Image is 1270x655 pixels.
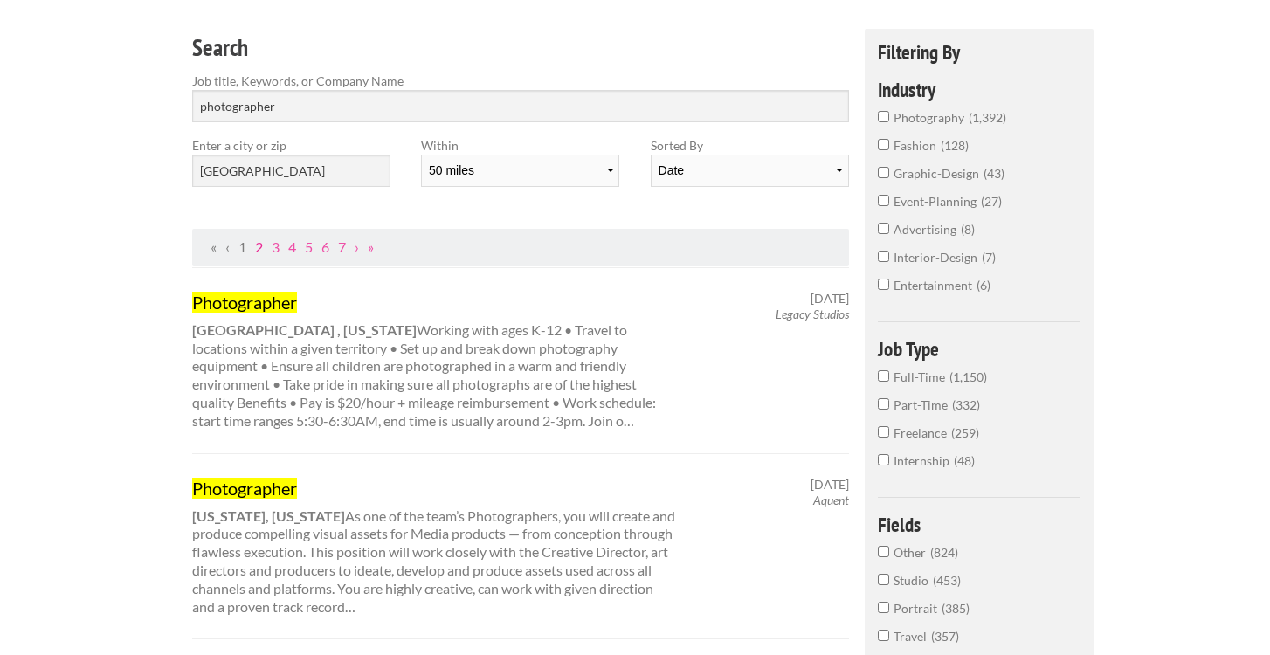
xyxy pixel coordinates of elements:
em: Legacy Studios [776,307,849,321]
span: graphic-design [894,166,984,181]
a: Page 7 [338,238,346,255]
mark: Photographer [192,292,297,313]
h4: Industry [878,79,1081,100]
h3: Search [192,31,850,65]
div: Working with ages K-12 • Travel to locations within a given territory • Set up and break down pho... [176,291,693,431]
select: Sort results by [651,155,849,187]
input: Portrait385 [878,602,889,613]
span: Portrait [894,601,942,616]
a: Last Page, Page 162 [368,238,374,255]
span: 43 [984,166,1004,181]
mark: Photographer [192,478,297,499]
span: 1,150 [949,369,987,384]
span: advertising [894,222,961,237]
input: Studio453 [878,574,889,585]
input: Search [192,90,850,122]
span: 332 [952,397,980,412]
span: Studio [894,573,933,588]
span: photography [894,110,969,125]
span: Internship [894,453,954,468]
span: 6 [977,278,990,293]
span: interior-design [894,250,982,265]
em: Aquent [813,493,849,507]
span: Part-Time [894,397,952,412]
div: As one of the team’s Photographers, you will create and produce compelling visual assets for Medi... [176,477,693,617]
input: interior-design7 [878,251,889,262]
input: advertising8 [878,223,889,234]
span: fashion [894,138,941,153]
label: Enter a city or zip [192,136,390,155]
span: 357 [931,629,959,644]
a: Page 6 [321,238,329,255]
a: Page 2 [255,238,263,255]
h4: Filtering By [878,42,1081,62]
h4: Fields [878,514,1081,534]
input: Part-Time332 [878,398,889,410]
input: Internship48 [878,454,889,465]
input: Full-Time1,150 [878,370,889,382]
label: Sorted By [651,136,849,155]
input: photography1,392 [878,111,889,122]
span: 259 [951,425,979,440]
span: Previous Page [225,238,230,255]
span: 8 [961,222,975,237]
span: 128 [941,138,969,153]
strong: [US_STATE], [US_STATE] [192,507,345,524]
span: Freelance [894,425,951,440]
a: Page 1 [238,238,246,255]
span: 7 [982,250,996,265]
span: [DATE] [811,291,849,307]
a: Page 4 [288,238,296,255]
span: 48 [954,453,975,468]
input: Freelance259 [878,426,889,438]
a: Photographer [192,477,678,500]
span: 824 [930,545,958,560]
input: fashion128 [878,139,889,150]
span: Full-Time [894,369,949,384]
span: Travel [894,629,931,644]
span: First Page [211,238,217,255]
input: entertainment6 [878,279,889,290]
input: Travel357 [878,630,889,641]
input: graphic-design43 [878,167,889,178]
input: event-planning27 [878,195,889,206]
span: [DATE] [811,477,849,493]
span: 385 [942,601,970,616]
span: Other [894,545,930,560]
span: 1,392 [969,110,1006,125]
span: entertainment [894,278,977,293]
span: 27 [981,194,1002,209]
input: Other824 [878,546,889,557]
label: Job title, Keywords, or Company Name [192,72,850,90]
a: Page 5 [305,238,313,255]
h4: Job Type [878,339,1081,359]
strong: [GEOGRAPHIC_DATA] , [US_STATE] [192,321,417,338]
a: Photographer [192,291,678,314]
a: Next Page [355,238,359,255]
span: event-planning [894,194,981,209]
span: 453 [933,573,961,588]
a: Page 3 [272,238,280,255]
label: Within [421,136,619,155]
